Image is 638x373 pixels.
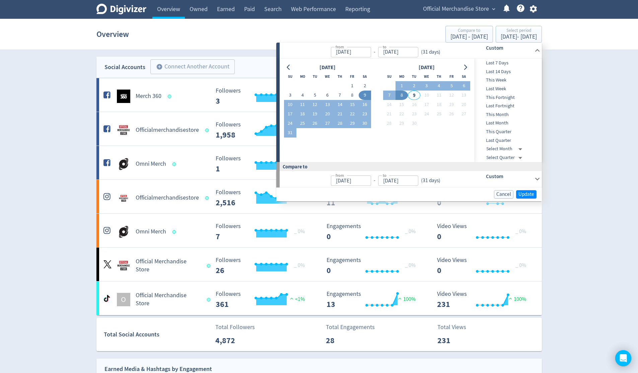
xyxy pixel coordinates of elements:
a: Official Merchandise Store undefinedOfficial Merchandise Store Followers --- _ 0% Followers 26 En... [96,248,542,281]
button: 20 [321,109,334,119]
a: Connect Another Account [145,60,235,74]
button: 19 [309,109,321,119]
nav: presets [474,59,541,162]
a: OOfficial Merchandise Store Followers --- Followers 361 <1% Engagements 13 Engagements 13 100% Vi... [96,281,542,315]
label: from [336,44,344,50]
img: Official Merchandise Store undefined [117,259,130,272]
button: 14 [383,100,396,109]
th: Wednesday [420,72,433,81]
span: Official Merchandise Store [423,4,489,14]
img: positive-performance.svg [397,296,403,301]
svg: Followers --- [212,189,313,207]
button: 24 [284,119,296,128]
div: Last Quarter [474,136,541,145]
div: Select Quarter [486,153,525,162]
div: This Month [474,110,541,119]
p: 231 [437,334,476,347]
button: 10 [284,100,296,109]
button: Connect Another Account [150,59,235,74]
button: 23 [408,109,420,119]
button: 30 [359,119,371,128]
button: 13 [458,91,470,100]
h5: Merch 360 [136,92,161,100]
h1: Overview [96,23,129,45]
svg: Followers --- [212,155,313,173]
img: Omni Merch undefined [117,157,130,171]
span: Last 14 Days [474,68,541,75]
div: [DATE] [317,63,338,72]
div: [DATE] - [DATE] [501,34,537,40]
div: Compare to [276,162,542,171]
img: positive-performance.svg [507,296,514,301]
div: ( 31 days ) [418,177,440,184]
div: - [371,48,378,56]
p: 4,872 [215,334,254,347]
span: Last Quarter [474,137,541,144]
span: _ 0% [515,228,526,235]
button: 5 [445,81,457,91]
svg: Engagements 13 [323,291,424,309]
img: Officialmerchandisestore undefined [117,191,130,205]
label: from [336,172,344,178]
span: Last Month [474,119,541,127]
button: 6 [458,81,470,91]
div: This Week [474,76,541,85]
button: 21 [383,109,396,119]
button: Cancel [494,190,513,199]
span: 100% [397,296,416,303]
svg: Followers --- [212,257,313,275]
button: 16 [408,100,420,109]
button: Compare to[DATE] - [DATE] [445,26,493,43]
button: 13 [321,100,334,109]
img: Omni Merch undefined [117,225,130,238]
svg: Engagements 0 [323,223,424,241]
div: O [117,293,130,306]
svg: Video Views 231 [434,291,534,309]
span: Data last synced: 9 Sep 2025, 11:01am (AEST) [167,95,173,98]
svg: Followers --- [212,291,313,309]
th: Friday [445,72,457,81]
span: expand_more [491,6,497,12]
button: 12 [309,100,321,109]
span: add_circle [156,63,163,70]
span: _ 0% [515,262,526,269]
span: This Month [474,111,541,118]
div: Compare to [450,28,488,34]
button: 29 [346,119,358,128]
span: Data last synced: 9 Sep 2025, 11:01am (AEST) [172,162,178,166]
button: 27 [458,109,470,119]
th: Friday [346,72,358,81]
svg: Video Views 0 [434,257,534,275]
button: 12 [445,91,457,100]
div: from-to(31 days)Custom [280,43,542,59]
label: to [383,44,386,50]
span: Last Week [474,85,541,93]
button: 24 [420,109,433,119]
button: 28 [334,119,346,128]
button: 17 [284,109,296,119]
div: Select Month [486,145,525,153]
th: Monday [396,72,408,81]
button: 8 [346,91,358,100]
button: 9 [408,91,420,100]
label: to [383,172,386,178]
div: Open Intercom Messenger [615,350,631,366]
div: This Quarter [474,127,541,136]
h5: Officialmerchandisestore [136,126,199,134]
button: 18 [296,109,309,119]
button: 2 [408,81,420,91]
span: _ 0% [294,262,305,269]
th: Sunday [383,72,396,81]
h6: Custom [486,172,532,180]
span: <1% [288,296,305,303]
span: Data last synced: 9 Sep 2025, 1:02pm (AEST) [207,264,213,268]
button: Update [516,190,537,199]
button: 22 [396,109,408,119]
button: 29 [396,119,408,128]
svg: Engagements 0 [323,257,424,275]
th: Sunday [284,72,296,81]
button: 17 [420,100,433,109]
span: This Quarter [474,128,541,136]
span: This Fortnight [474,94,541,101]
button: 30 [408,119,420,128]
